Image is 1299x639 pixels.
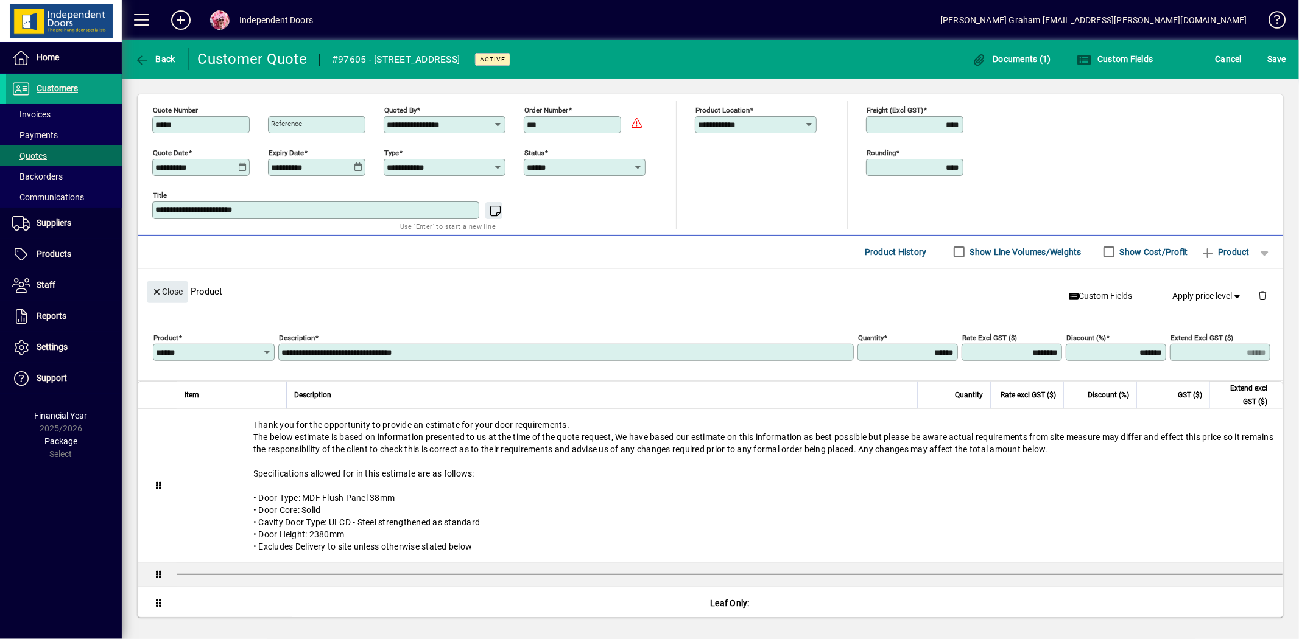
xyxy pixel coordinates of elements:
[37,311,66,321] span: Reports
[6,166,122,187] a: Backorders
[147,281,188,303] button: Close
[6,270,122,301] a: Staff
[37,373,67,383] span: Support
[153,333,178,341] mat-label: Product
[37,249,71,259] span: Products
[153,105,198,114] mat-label: Quote number
[6,363,122,394] a: Support
[1077,54,1153,64] span: Custom Fields
[1264,48,1289,70] button: Save
[1267,49,1286,69] span: ave
[1267,54,1272,64] span: S
[940,10,1247,30] div: [PERSON_NAME] Graham [EMAIL_ADDRESS][PERSON_NAME][DOMAIN_NAME]
[239,10,313,30] div: Independent Doors
[12,172,63,181] span: Backorders
[1088,388,1129,402] span: Discount (%)
[955,388,983,402] span: Quantity
[135,54,175,64] span: Back
[177,409,1283,562] div: Thank you for the opportunity to provide an estimate for your door requirements. The below estima...
[972,54,1051,64] span: Documents (1)
[12,110,51,119] span: Invoices
[294,388,331,402] span: Description
[161,9,200,31] button: Add
[695,105,750,114] mat-label: Product location
[12,130,58,140] span: Payments
[37,218,71,228] span: Suppliers
[480,55,505,63] span: Active
[37,52,59,62] span: Home
[6,332,122,363] a: Settings
[867,105,923,114] mat-label: Freight (excl GST)
[865,242,927,262] span: Product History
[6,104,122,125] a: Invoices
[332,50,460,69] div: #97605 - [STREET_ADDRESS]
[6,125,122,145] a: Payments
[138,269,1283,313] div: Product
[1168,285,1248,307] button: Apply price level
[1063,285,1138,307] button: Custom Fields
[1200,242,1250,262] span: Product
[122,48,189,70] app-page-header-button: Back
[177,587,1283,619] div: Leaf Only:
[152,282,183,302] span: Close
[1066,333,1106,341] mat-label: Discount (%)
[12,151,47,161] span: Quotes
[37,342,68,352] span: Settings
[860,241,932,263] button: Product History
[1171,333,1233,341] mat-label: Extend excl GST ($)
[198,49,308,69] div: Customer Quote
[1194,241,1256,263] button: Product
[132,48,178,70] button: Back
[153,190,167,199] mat-label: Title
[524,105,568,114] mat-label: Order number
[6,145,122,166] a: Quotes
[279,333,315,341] mat-label: Description
[1118,246,1188,258] label: Show Cost/Profit
[962,333,1017,341] mat-label: Rate excl GST ($)
[1217,382,1267,408] span: Extend excl GST ($)
[12,192,84,202] span: Communications
[271,119,302,128] mat-label: Reference
[153,148,188,156] mat-label: Quote date
[1259,2,1284,42] a: Knowledge Base
[6,239,122,270] a: Products
[6,208,122,239] a: Suppliers
[968,246,1082,258] label: Show Line Volumes/Weights
[969,48,1054,70] button: Documents (1)
[6,301,122,332] a: Reports
[185,388,199,402] span: Item
[44,436,77,446] span: Package
[1213,48,1245,70] button: Cancel
[269,148,304,156] mat-label: Expiry date
[1068,290,1133,302] span: Custom Fields
[1216,49,1242,69] span: Cancel
[144,285,191,296] app-page-header-button: Close
[6,43,122,73] a: Home
[524,148,544,156] mat-label: Status
[384,148,399,156] mat-label: Type
[1248,290,1277,301] app-page-header-button: Delete
[1001,388,1056,402] span: Rate excl GST ($)
[1248,281,1277,310] button: Delete
[1178,388,1202,402] span: GST ($)
[858,333,884,341] mat-label: Quantity
[867,148,896,156] mat-label: Rounding
[37,280,55,290] span: Staff
[1074,48,1156,70] button: Custom Fields
[384,105,417,114] mat-label: Quoted by
[200,9,239,31] button: Profile
[400,219,496,233] mat-hint: Use 'Enter' to start a new line
[35,411,88,421] span: Financial Year
[6,187,122,208] a: Communications
[1173,290,1244,302] span: Apply price level
[37,83,78,93] span: Customers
